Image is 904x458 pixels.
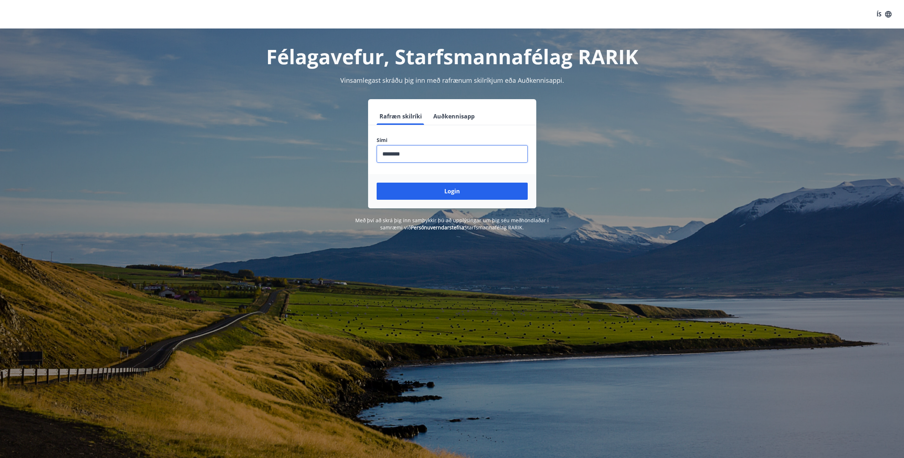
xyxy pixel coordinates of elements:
button: Login [377,183,528,200]
label: Sími [377,137,528,144]
button: Rafræn skilríki [377,108,425,125]
h1: Félagavefur, Starfsmannafélag RARIK [204,43,700,70]
button: Auðkennisapp [430,108,477,125]
span: Með því að skrá þig inn samþykkir þú að upplýsingar um þig séu meðhöndlaðar í samræmi við Starfsm... [355,217,549,231]
button: ÍS [873,8,895,21]
span: Vinsamlegast skráðu þig inn með rafrænum skilríkjum eða Auðkennisappi. [340,76,564,85]
a: Persónuverndarstefna [411,224,464,231]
